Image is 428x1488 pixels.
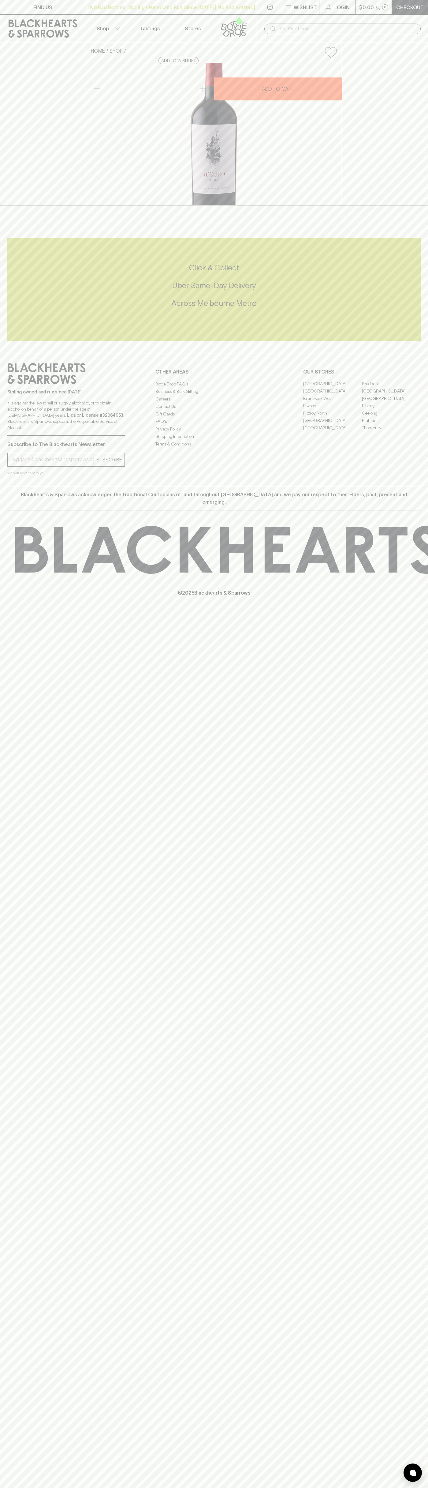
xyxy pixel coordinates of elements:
[155,403,273,410] a: Contact Us
[185,25,201,32] p: Stores
[7,238,421,341] div: Call to action block
[91,48,105,54] a: HOME
[7,280,421,291] h5: Uber Same-Day Delivery
[334,4,350,11] p: Login
[7,441,125,448] p: Subscribe to The Blackhearts Newsletter
[155,410,273,418] a: Gift Cards
[86,63,342,205] img: 25037.png
[94,453,125,466] button: SUBSCRIBE
[362,395,421,402] a: [GEOGRAPHIC_DATA]
[12,455,94,464] input: e.g. jane@blackheartsandsparrows.com.au
[12,491,416,505] p: Blackhearts & Sparrows acknowledges the traditional Custodians of land throughout [GEOGRAPHIC_DAT...
[155,395,273,403] a: Careers
[362,417,421,424] a: Prahran
[110,48,123,54] a: SHOP
[155,388,273,395] a: Business & Bulk Gifting
[7,470,125,476] p: We will never spam you
[7,298,421,308] h5: Across Melbourne Metro
[303,380,362,388] a: [GEOGRAPHIC_DATA]
[303,410,362,417] a: Fitzroy North
[303,424,362,432] a: [GEOGRAPHIC_DATA]
[7,263,421,273] h5: Click & Collect
[97,25,109,32] p: Shop
[155,440,273,448] a: Terms & Conditions
[67,413,123,418] strong: Liquor License #32064953
[362,388,421,395] a: [GEOGRAPHIC_DATA]
[262,85,295,92] p: ADD TO CART
[359,4,374,11] p: $0.00
[294,4,317,11] p: Wishlist
[362,424,421,432] a: Thornbury
[7,400,125,430] p: It is against the law to sell or supply alcohol to, or to obtain alcohol on behalf of a person un...
[384,6,386,9] p: 0
[322,45,339,60] button: Add to wishlist
[410,1470,416,1476] img: bubble-icon
[303,368,421,375] p: OUR STORES
[155,425,273,433] a: Privacy Policy
[155,368,273,375] p: OTHER AREAS
[96,456,122,463] p: SUBSCRIBE
[158,57,199,64] button: Add to wishlist
[155,380,273,388] a: Bottle Drop FAQ's
[362,402,421,410] a: Fitzroy
[155,433,273,440] a: Shipping Information
[140,25,160,32] p: Tastings
[214,77,342,100] button: ADD TO CART
[396,4,424,11] p: Checkout
[33,4,52,11] p: FIND US
[86,15,129,42] button: Shop
[303,417,362,424] a: [GEOGRAPHIC_DATA]
[303,388,362,395] a: [GEOGRAPHIC_DATA]
[7,389,125,395] p: Sibling owned and run since [DATE]
[303,395,362,402] a: Brunswick West
[128,15,171,42] a: Tastings
[279,24,416,34] input: Try "Pinot noir"
[362,380,421,388] a: Braddon
[171,15,214,42] a: Stores
[303,402,362,410] a: Elwood
[362,410,421,417] a: Geelong
[155,418,273,425] a: FAQ's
